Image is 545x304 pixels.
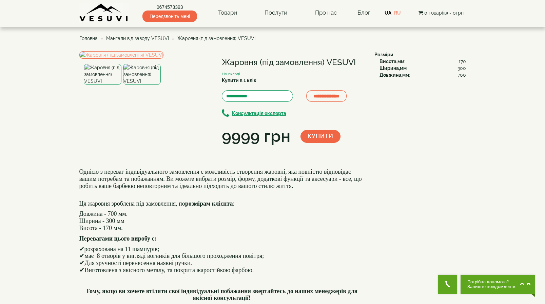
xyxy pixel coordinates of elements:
font: Довжина - 700 мм. Ширина - 300 мм Висота - 170 мм. [79,210,128,231]
b: Тому, якщо ви хочете втілити свої індивідуальні побажання звертайтесь до наших менеджерів для які... [86,288,358,302]
span: Жаровня (під замовлення) VESUVI [177,36,255,41]
img: Завод VESUVI [79,3,129,22]
b: Довжина,мм [379,72,409,78]
span: ✔ [79,266,85,273]
span: ✔ [79,259,85,266]
a: Товари [211,5,244,21]
div: : [379,65,466,72]
a: Блог [357,9,370,16]
h1: Жаровня (під замовлення) VESUVI [222,58,364,67]
label: Купити в 1 клік [222,77,256,84]
b: Ширина,мм [379,65,407,71]
b: розмірам клієнта [185,200,233,207]
b: Висота,мм [379,59,404,64]
b: Консультація експерта [232,111,286,116]
a: Головна [79,36,98,41]
button: 0 товар(ів) - 0грн [416,9,466,17]
span: Передзвоніть мені [142,11,197,22]
span: Залиште повідомлення [467,284,517,289]
button: Get Call button [438,275,457,294]
span: 300 [458,65,466,72]
a: 0674573393 [142,4,197,11]
font: розрахована на 11 шампурів; [84,246,159,252]
a: UA [385,10,391,16]
span: Потрібна допомога? [467,280,517,284]
span: ✔ [79,252,85,259]
button: Купити [300,130,340,143]
font: має 8 отворів у вигляді вогників для більшого проходження повітря; [85,252,264,259]
img: Жаровня (під замовлення) VESUVI [123,64,161,85]
img: Жаровня (під замовлення) VESUVI [79,51,163,59]
font: Однією з переваг індивідуального замовлення є можливість створення жаровні, яка повністю відповід... [79,168,362,189]
span: 700 [458,72,466,78]
font: Ця жаровня зроблена під замовлення, по : [79,200,235,207]
a: Послуги [258,5,294,21]
span: 170 [459,58,466,65]
b: Перевагами цього виробу є: [79,235,157,242]
div: 9999 грн [222,125,290,148]
h4: ✔ [79,246,364,274]
div: : [379,58,466,65]
a: Мангали від заводу VESUVI [106,36,169,41]
font: Для зручності перенесення наявні ручки. [85,260,192,266]
b: Розміри [374,52,393,57]
button: Chat button [461,275,535,294]
span: 0 товар(ів) - 0грн [424,10,464,16]
div: : [379,72,466,78]
img: Жаровня (під замовлення) VESUVI [84,64,121,85]
small: На складі [222,72,240,76]
a: RU [394,10,401,16]
font: Виготовлена з якісного металу, та покрита жаростійкою фарбою. [85,267,254,273]
a: Про нас [308,5,344,21]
